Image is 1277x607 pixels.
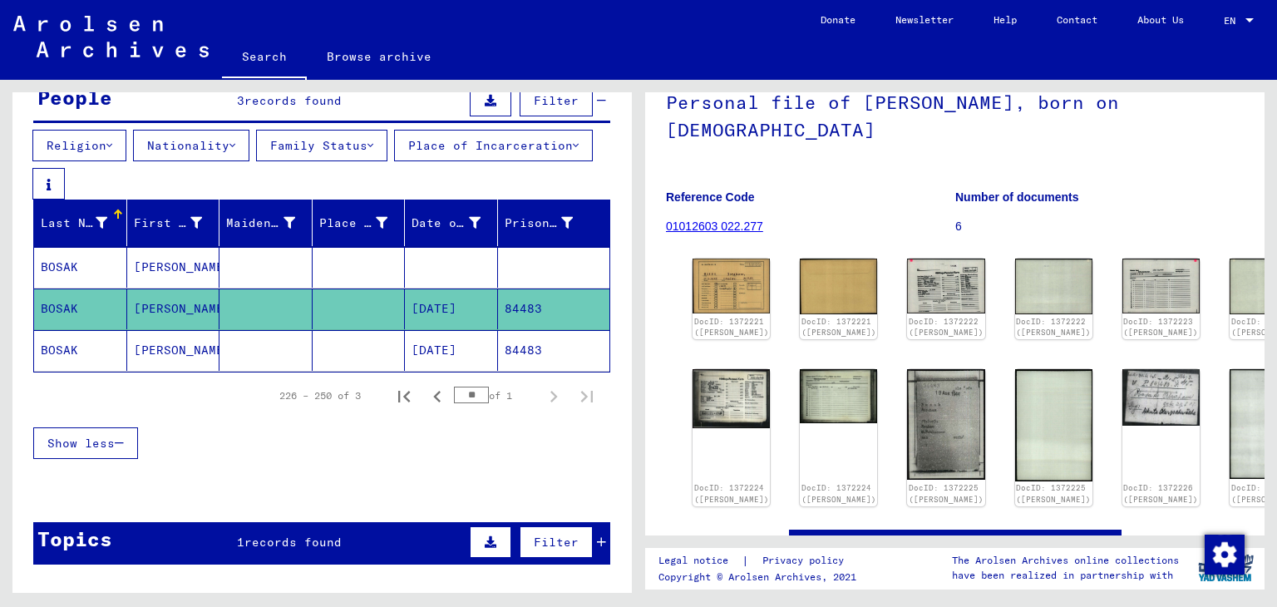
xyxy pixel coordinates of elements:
[47,436,115,451] span: Show less
[313,200,406,246] mat-header-cell: Place of Birth
[694,317,769,338] a: DocID: 1372221 ([PERSON_NAME])
[127,330,220,371] mat-cell: [PERSON_NAME]
[134,210,224,236] div: First Name
[1123,317,1198,338] a: DocID: 1372223 ([PERSON_NAME])
[520,85,593,116] button: Filter
[32,130,126,161] button: Religion
[800,369,877,423] img: 002.jpg
[13,16,209,57] img: Arolsen_neg.svg
[801,317,876,338] a: DocID: 1372221 ([PERSON_NAME])
[41,215,107,232] div: Last Name
[222,37,307,80] a: Search
[570,379,604,412] button: Last page
[319,210,409,236] div: Place of Birth
[1123,483,1198,504] a: DocID: 1372226 ([PERSON_NAME])
[952,568,1179,583] p: have been realized in partnership with
[801,483,876,504] a: DocID: 1372224 ([PERSON_NAME])
[800,259,877,314] img: 002.jpg
[37,524,112,554] div: Topics
[134,215,203,232] div: First Name
[534,93,579,108] span: Filter
[33,427,138,459] button: Show less
[34,330,127,371] mat-cell: BOSAK
[666,190,755,204] b: Reference Code
[127,289,220,329] mat-cell: [PERSON_NAME]
[226,210,316,236] div: Maiden Name
[279,388,361,403] div: 226 – 250 of 3
[1016,317,1091,338] a: DocID: 1372222 ([PERSON_NAME])
[658,552,742,570] a: Legal notice
[537,379,570,412] button: Next page
[454,387,537,403] div: of 1
[41,210,128,236] div: Last Name
[498,330,610,371] mat-cell: 84483
[498,200,610,246] mat-header-cell: Prisoner #
[226,215,295,232] div: Maiden Name
[405,200,498,246] mat-header-cell: Date of Birth
[405,289,498,329] mat-cell: [DATE]
[658,570,864,585] p: Copyright © Arolsen Archives, 2021
[952,553,1179,568] p: The Arolsen Archives online collections
[1224,14,1235,27] mat-select-trigger: EN
[907,369,984,479] img: 001.jpg
[412,215,481,232] div: Date of Birth
[666,220,763,233] a: 01012603 022.277
[405,330,498,371] mat-cell: [DATE]
[256,130,387,161] button: Family Status
[505,215,574,232] div: Prisoner #
[955,218,1244,235] p: 6
[1195,547,1257,589] img: yv_logo.png
[955,190,1079,204] b: Number of documents
[694,483,769,504] a: DocID: 1372224 ([PERSON_NAME])
[219,200,313,246] mat-header-cell: Maiden Name
[1205,535,1245,575] img: Zustimmung ändern
[127,247,220,288] mat-cell: [PERSON_NAME]
[907,259,984,313] img: 001.jpg
[244,535,342,550] span: records found
[34,289,127,329] mat-cell: BOSAK
[34,200,127,246] mat-header-cell: Last Name
[909,317,984,338] a: DocID: 1372222 ([PERSON_NAME])
[37,82,112,112] div: People
[127,200,220,246] mat-header-cell: First Name
[909,483,984,504] a: DocID: 1372225 ([PERSON_NAME])
[244,93,342,108] span: records found
[307,37,451,76] a: Browse archive
[1015,369,1092,481] img: 002.jpg
[534,535,579,550] span: Filter
[505,210,594,236] div: Prisoner #
[1204,534,1244,574] div: Zustimmung ändern
[237,535,244,550] span: 1
[666,64,1244,165] h1: Personal file of [PERSON_NAME], born on [DEMOGRAPHIC_DATA]
[34,247,127,288] mat-cell: BOSAK
[693,259,770,313] img: 001.jpg
[394,130,593,161] button: Place of Incarceration
[319,215,388,232] div: Place of Birth
[658,552,864,570] div: |
[387,379,421,412] button: First page
[749,552,864,570] a: Privacy policy
[421,379,454,412] button: Previous page
[693,369,770,428] img: 001.jpg
[237,93,244,108] span: 3
[498,289,610,329] mat-cell: 84483
[520,526,593,558] button: Filter
[133,130,249,161] button: Nationality
[1016,483,1091,504] a: DocID: 1372225 ([PERSON_NAME])
[412,210,501,236] div: Date of Birth
[1122,259,1200,313] img: 001.jpg
[1122,369,1200,425] img: 001.jpg
[1015,259,1092,314] img: 002.jpg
